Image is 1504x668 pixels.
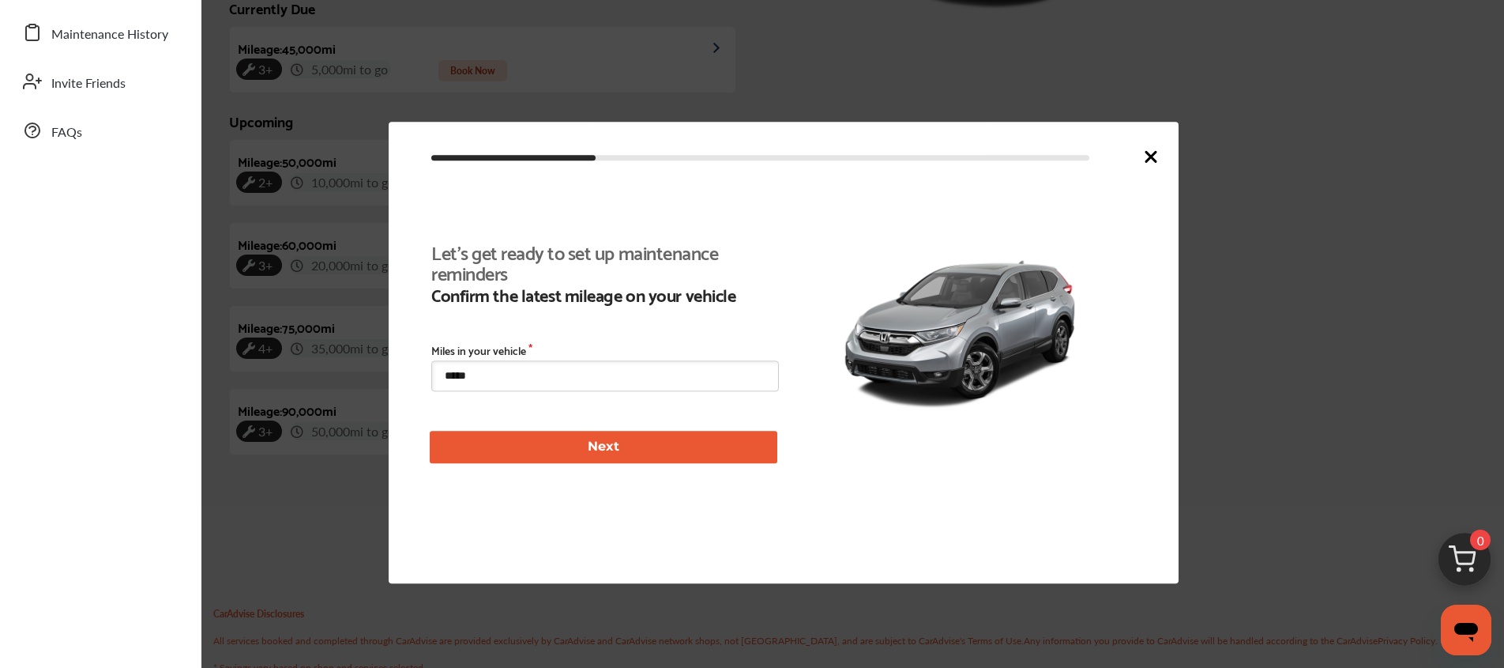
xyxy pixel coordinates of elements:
button: Next [430,431,777,463]
a: FAQs [14,110,186,151]
img: 11795_st0640_046.jpg [836,236,1084,423]
span: 0 [1470,530,1491,550]
b: Let's get ready to set up maintenance reminders [431,242,769,283]
a: Invite Friends [14,61,186,102]
img: cart_icon.3d0951e8.svg [1427,526,1502,602]
span: Maintenance History [51,25,168,45]
b: Confirm the latest mileage on your vehicle [431,285,769,305]
a: Maintenance History [14,12,186,53]
span: FAQs [51,123,82,143]
label: Miles in your vehicle [431,345,779,357]
span: Invite Friends [51,74,126,94]
iframe: Button to launch messaging window [1441,605,1491,655]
